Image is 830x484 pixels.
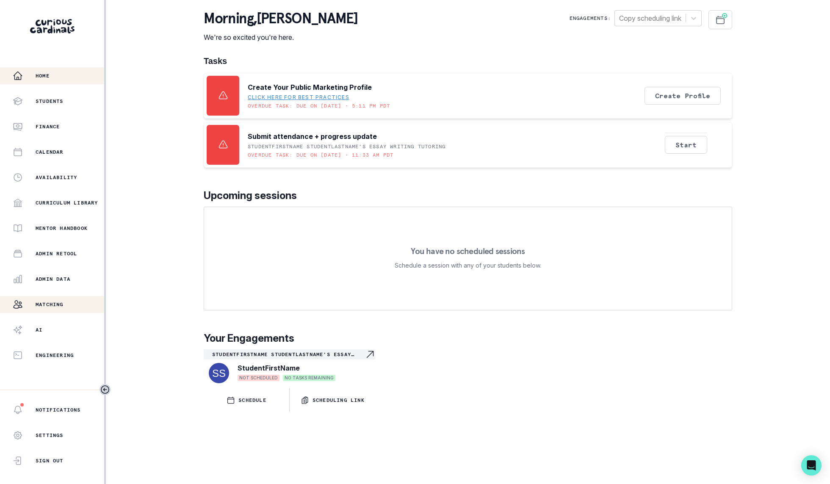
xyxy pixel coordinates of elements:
[36,123,60,130] p: Finance
[212,351,365,358] p: StudentFirstName StudentLastName's Essay Writing tutoring
[204,10,357,27] p: morning , [PERSON_NAME]
[36,72,50,79] p: Home
[36,407,81,413] p: Notifications
[36,352,74,359] p: Engineering
[248,102,390,109] p: Overdue task: Due on [DATE] • 5:11 PM PDT
[36,326,42,333] p: AI
[204,331,732,346] p: Your Engagements
[36,225,88,232] p: Mentor Handbook
[36,250,77,257] p: Admin Retool
[36,98,64,105] p: Students
[100,384,111,395] button: Toggle sidebar
[30,19,75,33] img: Curious Cardinals Logo
[248,94,349,101] a: Click here for best practices
[665,136,707,154] button: Start
[411,247,525,255] p: You have no scheduled sessions
[395,260,541,271] p: Schedule a session with any of your students below.
[36,199,98,206] p: Curriculum Library
[204,188,732,203] p: Upcoming sessions
[248,143,445,150] p: StudentFirstName StudentLastName's Essay Writing tutoring
[645,87,721,105] button: Create Profile
[365,349,375,360] svg: Navigate to engagement page
[36,457,64,464] p: Sign Out
[204,349,375,385] a: StudentFirstName StudentLastName's Essay Writing tutoringNavigate to engagement pageStudentFirstN...
[36,432,64,439] p: Settings
[204,56,732,66] h1: Tasks
[36,149,64,155] p: Calendar
[248,131,377,141] p: Submit attendance + progress update
[204,388,289,412] button: SCHEDULE
[36,301,64,308] p: Matching
[570,15,611,22] p: Engagements:
[204,32,357,42] p: We're so excited you're here.
[238,363,300,373] p: StudentFirstName
[708,10,732,29] button: Schedule Sessions
[801,455,822,476] div: Open Intercom Messenger
[238,397,266,404] p: SCHEDULE
[248,152,393,158] p: Overdue task: Due on [DATE] • 11:33 AM PDT
[283,375,335,381] span: NO TASKS REMAINING
[290,388,375,412] button: Scheduling Link
[36,276,70,282] p: Admin Data
[238,375,279,381] span: NOT SCHEDULED
[248,82,372,92] p: Create Your Public Marketing Profile
[209,363,229,383] img: svg
[313,397,365,404] p: Scheduling Link
[36,174,77,181] p: Availability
